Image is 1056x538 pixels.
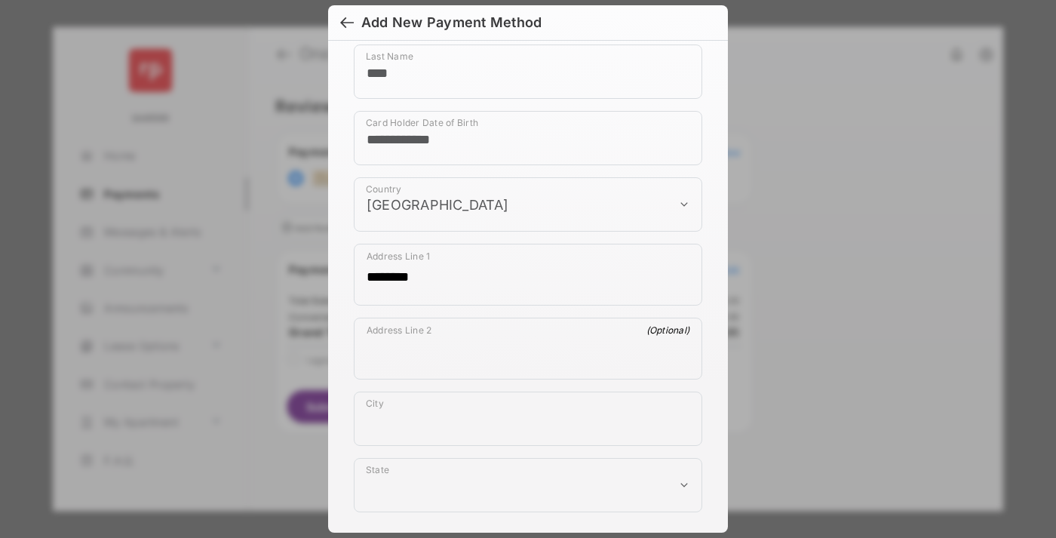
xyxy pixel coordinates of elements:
[361,14,542,31] div: Add New Payment Method
[354,458,702,512] div: payment_method_screening[postal_addresses][administrativeArea]
[354,244,702,306] div: payment_method_screening[postal_addresses][addressLine1]
[354,318,702,380] div: payment_method_screening[postal_addresses][addressLine2]
[354,177,702,232] div: payment_method_screening[postal_addresses][country]
[354,392,702,446] div: payment_method_screening[postal_addresses][locality]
